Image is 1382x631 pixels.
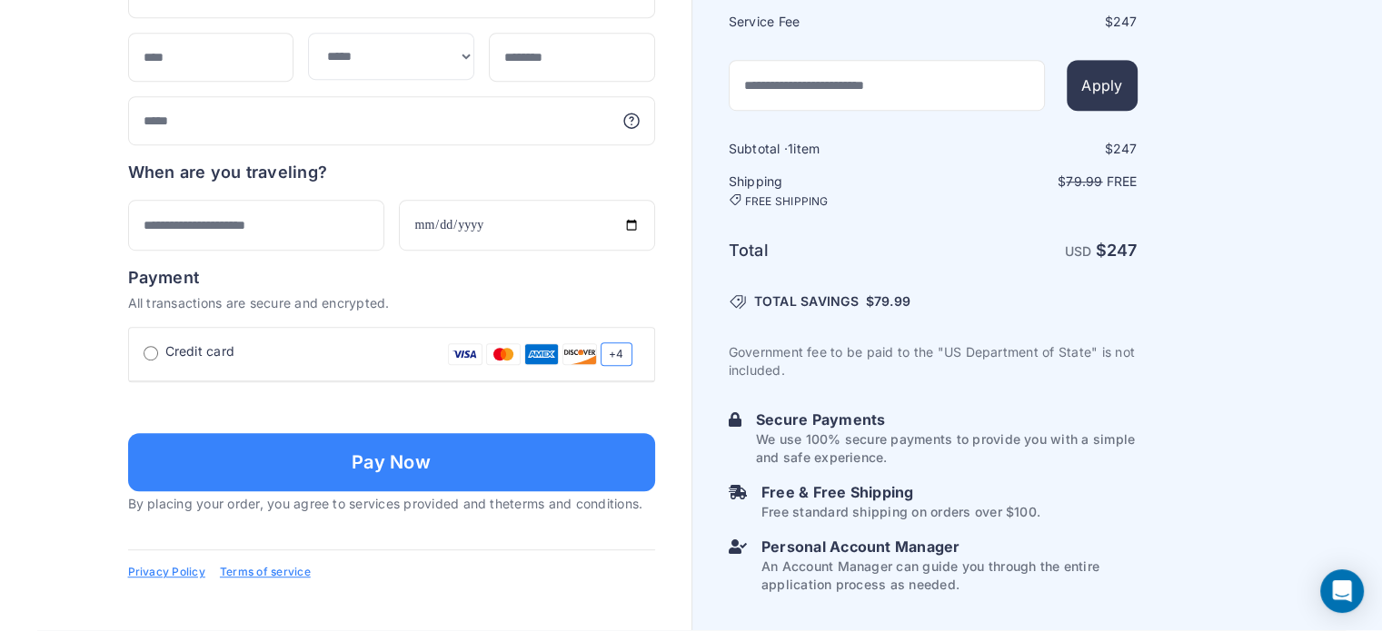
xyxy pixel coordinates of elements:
div: $ [935,140,1138,158]
span: +4 [601,342,631,366]
a: Privacy Policy [128,565,205,579]
span: 79.99 [874,293,910,309]
p: We use 100% secure payments to provide you with a simple and safe experience. [756,430,1138,467]
div: $ [935,13,1138,31]
svg: More information [622,112,641,130]
h6: Secure Payments [756,409,1138,430]
button: Pay Now [128,433,655,491]
span: 247 [1113,14,1138,29]
img: Discover [562,342,597,366]
img: Mastercard [486,342,521,366]
span: Credit card [165,342,235,360]
h6: Payment [128,265,655,291]
span: 79.99 [1066,173,1102,189]
h6: Subtotal · item [729,140,931,158]
span: FREE SHIPPING [745,194,829,209]
span: 247 [1113,141,1138,156]
img: Amex [524,342,559,366]
img: Visa Card [448,342,482,366]
span: USD [1065,243,1092,259]
h6: When are you traveling? [128,160,328,185]
button: Apply [1067,60,1137,111]
p: Government fee to be paid to the "US Department of State" is not included. [729,343,1138,380]
p: By placing your order, you agree to services provided and the . [128,495,655,513]
h6: Free & Free Shipping [761,481,1040,503]
p: All transactions are secure and encrypted. [128,294,655,312]
h6: Service Fee [729,13,931,31]
p: An Account Manager can guide you through the entire application process as needed. [761,557,1138,594]
span: TOTAL SAVINGS [754,292,859,311]
a: Terms of service [220,565,311,579]
span: 1 [788,141,793,156]
h6: Shipping [729,173,931,209]
a: terms and conditions [510,496,639,511]
h6: Personal Account Manager [761,536,1138,557]
p: $ [935,173,1138,191]
span: 247 [1107,241,1138,260]
p: Free standard shipping on orders over $100. [761,503,1040,521]
div: Open Intercom Messenger [1320,569,1364,613]
span: Free [1107,173,1138,189]
h6: Total [729,238,931,263]
strong: $ [1096,241,1138,260]
span: $ [866,292,910,311]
